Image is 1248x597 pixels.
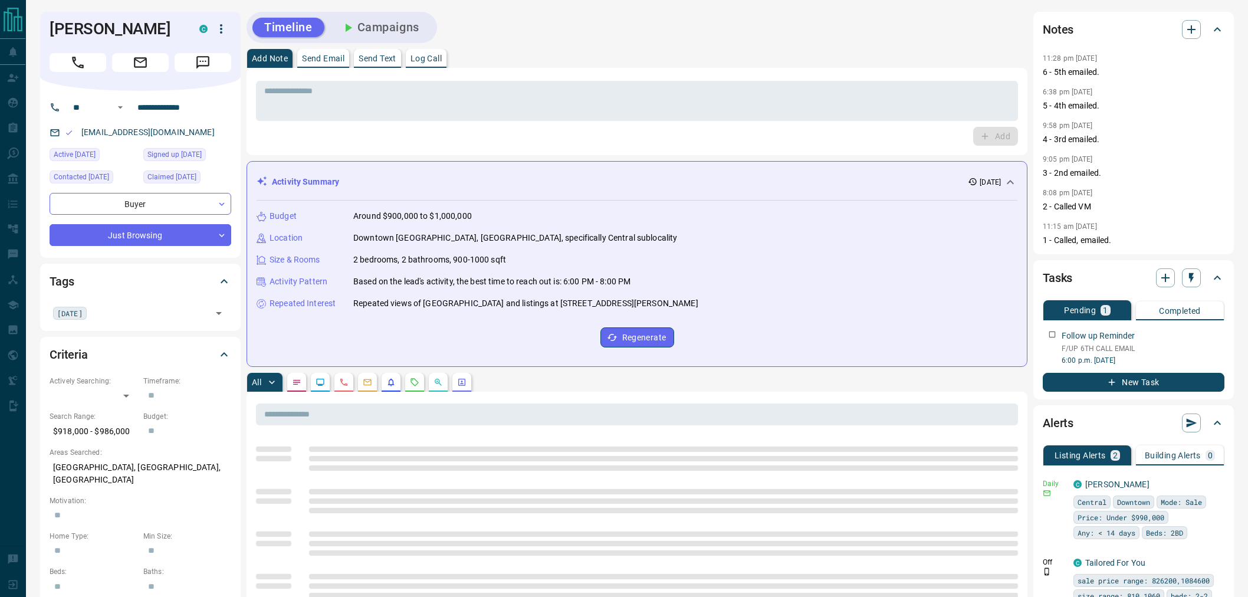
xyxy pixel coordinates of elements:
[50,193,231,215] div: Buyer
[1113,451,1118,460] p: 2
[339,378,349,387] svg: Calls
[1146,527,1183,539] span: Beds: 2BD
[270,275,327,288] p: Activity Pattern
[353,210,472,222] p: Around $900,000 to $1,000,000
[175,53,231,72] span: Message
[1073,559,1082,567] div: condos.ca
[600,327,674,347] button: Regenerate
[1043,201,1224,213] p: 2 - Called VM
[1043,222,1097,231] p: 11:15 am [DATE]
[1043,264,1224,292] div: Tasks
[1043,100,1224,112] p: 5 - 4th emailed.
[112,53,169,72] span: Email
[1043,88,1093,96] p: 6:38 pm [DATE]
[316,378,325,387] svg: Lead Browsing Activity
[147,149,202,160] span: Signed up [DATE]
[50,224,231,246] div: Just Browsing
[1145,451,1201,460] p: Building Alerts
[1043,189,1093,197] p: 8:08 pm [DATE]
[1062,330,1135,342] p: Follow up Reminder
[1043,268,1072,287] h2: Tasks
[50,19,182,38] h1: [PERSON_NAME]
[457,378,467,387] svg: Agent Actions
[50,411,137,422] p: Search Range:
[353,254,506,266] p: 2 bedrooms, 2 bathrooms, 900-1000 sqft
[272,176,339,188] p: Activity Summary
[302,54,344,63] p: Send Email
[50,267,231,296] div: Tags
[1117,496,1150,508] span: Downtown
[1043,167,1224,179] p: 3 - 2nd emailed.
[363,378,372,387] svg: Emails
[433,378,443,387] svg: Opportunities
[1043,155,1093,163] p: 9:05 pm [DATE]
[270,297,336,310] p: Repeated Interest
[257,171,1017,193] div: Activity Summary[DATE]
[1043,489,1051,497] svg: Email
[54,171,109,183] span: Contacted [DATE]
[270,232,303,244] p: Location
[50,422,137,441] p: $918,000 - $986,000
[1208,451,1213,460] p: 0
[1043,409,1224,437] div: Alerts
[50,272,74,291] h2: Tags
[143,411,231,422] p: Budget:
[410,378,419,387] svg: Requests
[1043,234,1224,247] p: 1 - Called, emailed.
[1161,496,1202,508] span: Mode: Sale
[1043,568,1051,576] svg: Push Notification Only
[1078,511,1164,523] span: Price: Under $990,000
[1043,15,1224,44] div: Notes
[252,54,288,63] p: Add Note
[386,378,396,387] svg: Listing Alerts
[211,305,227,322] button: Open
[1055,451,1106,460] p: Listing Alerts
[353,275,630,288] p: Based on the lead's activity, the best time to reach out is: 6:00 PM - 8:00 PM
[50,148,137,165] div: Sun Sep 28 2025
[292,378,301,387] svg: Notes
[1078,527,1135,539] span: Any: < 14 days
[410,54,442,63] p: Log Call
[353,297,698,310] p: Repeated views of [GEOGRAPHIC_DATA] and listings at [STREET_ADDRESS][PERSON_NAME]
[50,53,106,72] span: Call
[143,376,231,386] p: Timeframe:
[252,378,261,386] p: All
[143,170,231,187] div: Wed Sep 24 2025
[1043,373,1224,392] button: New Task
[50,345,88,364] h2: Criteria
[50,566,137,577] p: Beds:
[50,447,231,458] p: Areas Searched:
[252,18,324,37] button: Timeline
[353,232,677,244] p: Downtown [GEOGRAPHIC_DATA], [GEOGRAPHIC_DATA], specifically Central sublocality
[147,171,196,183] span: Claimed [DATE]
[1078,575,1210,586] span: sale price range: 826200,1084600
[1043,133,1224,146] p: 4 - 3rd emailed.
[1043,54,1097,63] p: 11:28 pm [DATE]
[1043,20,1073,39] h2: Notes
[1085,480,1150,489] a: [PERSON_NAME]
[143,566,231,577] p: Baths:
[50,340,231,369] div: Criteria
[65,129,73,137] svg: Email Valid
[199,25,208,33] div: condos.ca
[1078,496,1106,508] span: Central
[980,177,1001,188] p: [DATE]
[1073,480,1082,488] div: condos.ca
[50,496,231,506] p: Motivation:
[50,376,137,386] p: Actively Searching:
[1043,557,1066,568] p: Off
[143,148,231,165] div: Tue Sep 23 2025
[54,149,96,160] span: Active [DATE]
[1043,66,1224,78] p: 6 - 5th emailed.
[1043,478,1066,489] p: Daily
[270,254,320,266] p: Size & Rooms
[57,307,83,319] span: [DATE]
[1062,343,1224,354] p: F/UP 6TH CALL EMAIL
[1159,307,1201,315] p: Completed
[143,531,231,542] p: Min Size:
[1043,122,1093,130] p: 9:58 pm [DATE]
[81,127,215,137] a: [EMAIL_ADDRESS][DOMAIN_NAME]
[1043,414,1073,432] h2: Alerts
[329,18,431,37] button: Campaigns
[1062,355,1224,366] p: 6:00 p.m. [DATE]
